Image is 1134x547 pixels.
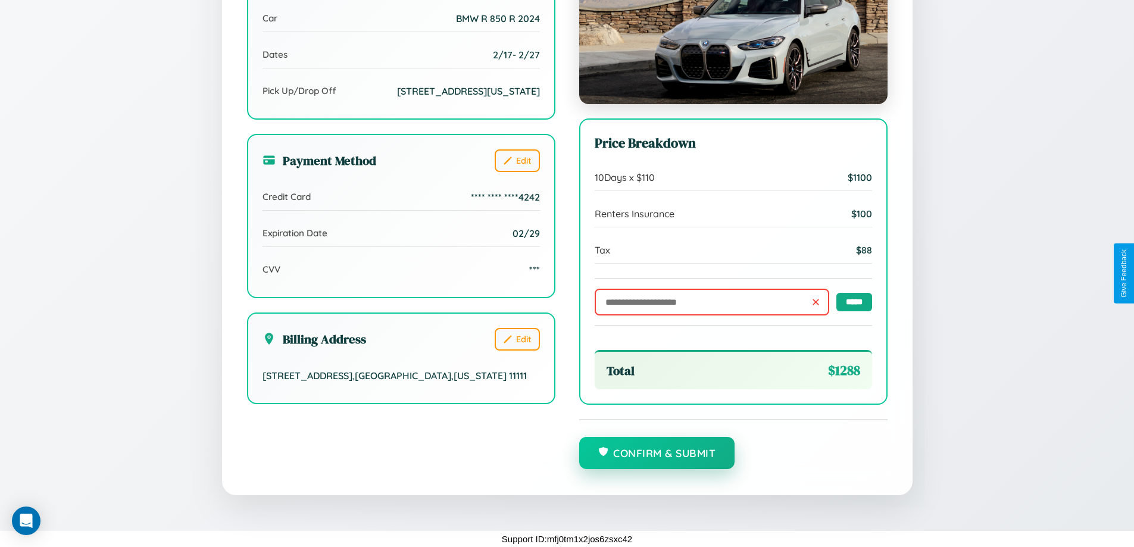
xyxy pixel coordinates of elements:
span: Expiration Date [263,227,327,239]
span: 10 Days x $ 110 [595,171,655,183]
span: $ 1100 [848,171,872,183]
span: $ 1288 [828,361,860,380]
button: Edit [495,328,540,351]
span: 02/29 [513,227,540,239]
span: [STREET_ADDRESS] , [GEOGRAPHIC_DATA] , [US_STATE] 11111 [263,370,527,382]
p: Support ID: mfj0tm1x2jos6zsxc42 [502,531,632,547]
span: Dates [263,49,288,60]
button: Confirm & Submit [579,437,735,469]
h3: Billing Address [263,330,366,348]
span: $ 88 [856,244,872,256]
span: Total [607,362,635,379]
span: Pick Up/Drop Off [263,85,336,96]
h3: Price Breakdown [595,134,872,152]
span: $ 100 [851,208,872,220]
h3: Payment Method [263,152,376,169]
span: [STREET_ADDRESS][US_STATE] [397,85,540,97]
span: Credit Card [263,191,311,202]
div: Open Intercom Messenger [12,507,40,535]
span: CVV [263,264,280,275]
span: Car [263,12,277,24]
span: Tax [595,244,610,256]
span: 2 / 17 - 2 / 27 [493,49,540,61]
span: Renters Insurance [595,208,674,220]
div: Give Feedback [1120,249,1128,298]
button: Edit [495,149,540,172]
span: BMW R 850 R 2024 [456,12,540,24]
